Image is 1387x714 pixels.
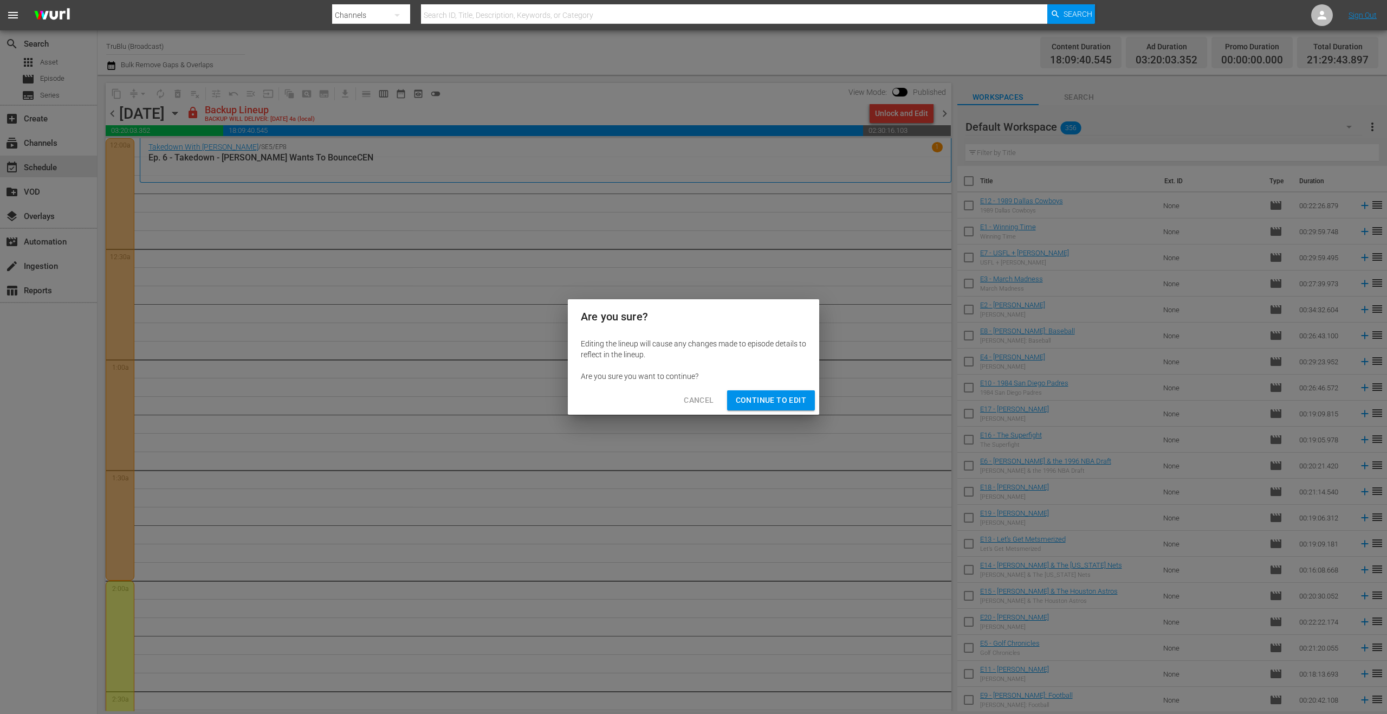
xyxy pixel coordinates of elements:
[675,390,722,410] button: Cancel
[1349,11,1377,20] a: Sign Out
[7,9,20,22] span: menu
[684,394,714,407] span: Cancel
[26,3,78,28] img: ans4CAIJ8jUAAAAAAAAAAAAAAAAAAAAAAAAgQb4GAAAAAAAAAAAAAAAAAAAAAAAAJMjXAAAAAAAAAAAAAAAAAAAAAAAAgAT5G...
[581,371,806,382] div: Are you sure you want to continue?
[727,390,815,410] button: Continue to Edit
[736,394,806,407] span: Continue to Edit
[581,338,806,360] div: Editing the lineup will cause any changes made to episode details to reflect in the lineup.
[581,308,806,325] h2: Are you sure?
[1064,4,1092,24] span: Search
